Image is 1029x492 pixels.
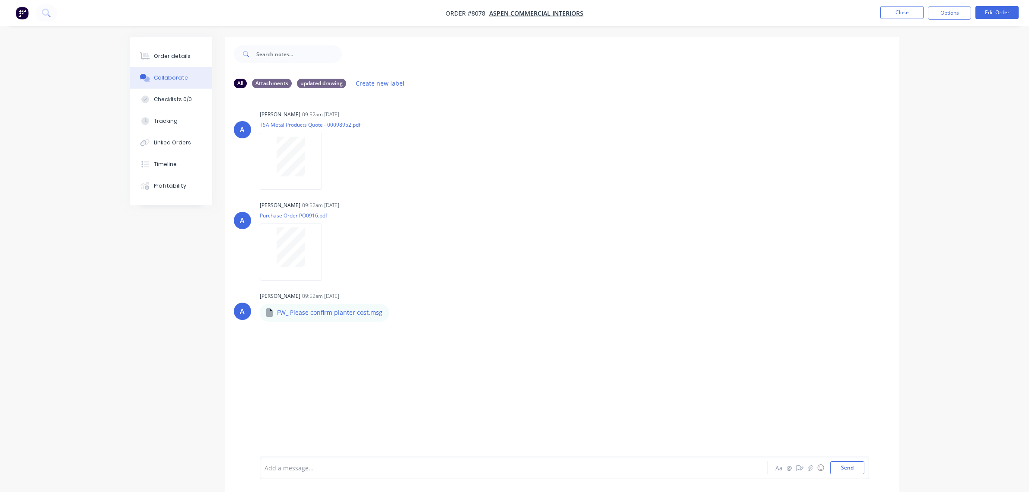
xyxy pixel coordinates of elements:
[240,306,245,316] div: A
[975,6,1019,19] button: Edit Order
[130,132,212,153] button: Linked Orders
[784,463,795,473] button: @
[154,52,191,60] div: Order details
[154,139,191,147] div: Linked Orders
[302,292,339,300] div: 09:52am [DATE]
[260,121,360,128] p: TSA Metal Products Quote - 00098952.pdf
[489,9,583,17] a: Aspen Commercial Interiors
[130,110,212,132] button: Tracking
[260,212,331,219] p: Purchase Order PO0916.pdf
[260,201,300,209] div: [PERSON_NAME]
[928,6,971,20] button: Options
[256,45,342,63] input: Search notes...
[302,201,339,209] div: 09:52am [DATE]
[130,89,212,110] button: Checklists 0/0
[830,461,864,474] button: Send
[277,308,382,317] p: FW_ Please confirm planter cost.msg
[260,292,300,300] div: [PERSON_NAME]
[774,463,784,473] button: Aa
[252,79,292,88] div: Attachments
[130,45,212,67] button: Order details
[302,111,339,118] div: 09:52am [DATE]
[154,117,178,125] div: Tracking
[260,111,300,118] div: [PERSON_NAME]
[154,182,186,190] div: Profitability
[351,77,409,89] button: Create new label
[240,215,245,226] div: A
[240,125,245,135] div: A
[154,160,177,168] div: Timeline
[154,74,188,82] div: Collaborate
[880,6,924,19] button: Close
[130,67,212,89] button: Collaborate
[130,153,212,175] button: Timeline
[154,96,192,103] div: Checklists 0/0
[297,79,346,88] div: updated drawing
[816,463,826,473] button: ☺
[446,9,489,17] span: Order #8078 -
[130,175,212,197] button: Profitability
[16,6,29,19] img: Factory
[234,79,247,88] div: All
